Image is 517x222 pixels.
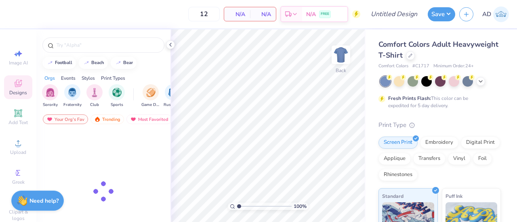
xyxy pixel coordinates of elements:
[168,88,178,97] img: Rush & Bid Image
[109,84,125,108] div: filter for Sports
[388,95,488,109] div: This color can be expedited for 5 day delivery.
[91,60,104,65] div: beach
[333,47,349,63] img: Back
[378,153,411,165] div: Applique
[12,179,25,185] span: Greek
[473,153,492,165] div: Foil
[56,41,159,49] input: Try "Alpha"
[164,84,182,108] div: filter for Rush & Bid
[86,84,103,108] button: filter button
[42,57,76,69] button: football
[306,10,316,19] span: N/A
[44,75,55,82] div: Orgs
[61,75,76,82] div: Events
[111,102,123,108] span: Sports
[63,102,82,108] span: Fraternity
[115,60,122,65] img: trend_line.gif
[90,114,124,124] div: Trending
[9,89,27,96] span: Designs
[378,39,498,60] span: Comfort Colors Adult Heavyweight T-Shirt
[428,7,455,21] button: Save
[141,84,160,108] button: filter button
[63,84,82,108] button: filter button
[164,84,182,108] button: filter button
[43,114,88,124] div: Your Org's Fav
[9,60,28,66] span: Image AI
[90,88,99,97] img: Club Image
[79,57,108,69] button: beach
[47,60,53,65] img: trend_line.gif
[412,63,429,70] span: # C1717
[82,75,95,82] div: Styles
[448,153,471,165] div: Vinyl
[413,153,446,165] div: Transfers
[83,60,90,65] img: trend_line.gif
[55,60,72,65] div: football
[294,203,307,210] span: 100 %
[255,10,271,19] span: N/A
[10,149,26,156] span: Upload
[112,88,122,97] img: Sports Image
[4,209,32,222] span: Clipart & logos
[336,67,346,74] div: Back
[90,102,99,108] span: Club
[46,116,53,122] img: most_fav.gif
[101,75,125,82] div: Print Types
[126,114,172,124] div: Most Favorited
[493,6,509,22] img: Ava Dee
[321,11,329,17] span: FREE
[141,102,160,108] span: Game Day
[364,6,424,22] input: Untitled Design
[378,137,418,149] div: Screen Print
[43,102,58,108] span: Sorority
[42,84,58,108] div: filter for Sorority
[146,88,156,97] img: Game Day Image
[94,116,101,122] img: trending.gif
[8,119,28,126] span: Add Text
[382,192,404,200] span: Standard
[86,84,103,108] div: filter for Club
[378,169,418,181] div: Rhinestones
[29,197,59,205] strong: Need help?
[482,10,491,19] span: AD
[63,84,82,108] div: filter for Fraternity
[461,137,500,149] div: Digital Print
[378,63,408,70] span: Comfort Colors
[141,84,160,108] div: filter for Game Day
[378,120,501,130] div: Print Type
[68,88,77,97] img: Fraternity Image
[164,102,182,108] span: Rush & Bid
[130,116,137,122] img: most_fav.gif
[482,6,509,22] a: AD
[42,84,58,108] button: filter button
[123,60,133,65] div: bear
[229,10,245,19] span: N/A
[446,192,462,200] span: Puff Ink
[46,88,55,97] img: Sorority Image
[109,84,125,108] button: filter button
[111,57,137,69] button: bear
[420,137,458,149] div: Embroidery
[433,63,474,70] span: Minimum Order: 24 +
[188,7,220,21] input: – –
[388,95,431,102] strong: Fresh Prints Flash:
